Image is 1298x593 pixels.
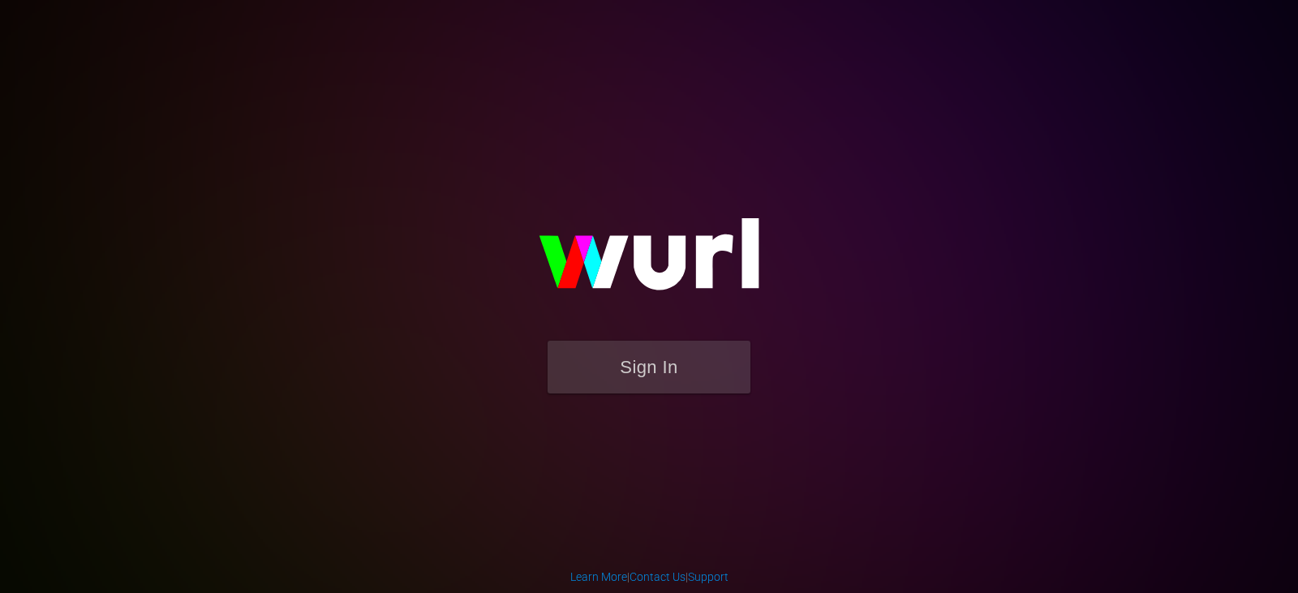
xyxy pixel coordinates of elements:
[630,570,686,583] a: Contact Us
[570,570,627,583] a: Learn More
[548,341,750,393] button: Sign In
[487,183,811,341] img: wurl-logo-on-black-223613ac3d8ba8fe6dc639794a292ebdb59501304c7dfd60c99c58986ef67473.svg
[688,570,729,583] a: Support
[570,569,729,585] div: | |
